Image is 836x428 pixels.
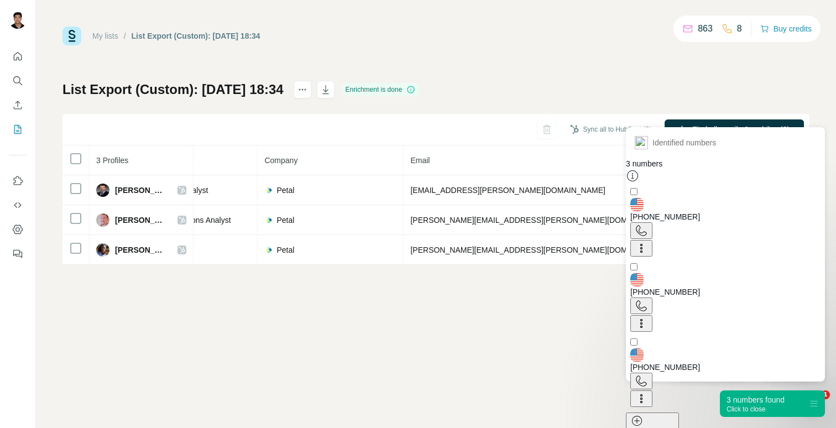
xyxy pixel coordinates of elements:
[96,213,109,227] img: Avatar
[410,186,605,195] span: [EMAIL_ADDRESS][PERSON_NAME][DOMAIN_NAME]
[276,215,294,226] span: Petal
[9,46,27,66] button: Quick start
[410,216,669,225] span: [PERSON_NAME][EMAIL_ADDRESS][PERSON_NAME][DOMAIN_NAME]
[698,22,713,35] p: 863
[760,21,812,36] button: Buy credits
[96,243,109,257] img: Avatar
[264,156,297,165] span: Company
[276,244,294,255] span: Petal
[62,81,284,98] h1: List Export (Custom): [DATE] 18:34
[737,22,742,35] p: 8
[9,71,27,91] button: Search
[615,276,836,387] iframe: Intercom notifications message
[410,246,669,254] span: [PERSON_NAME][EMAIL_ADDRESS][PERSON_NAME][DOMAIN_NAME]
[562,121,659,138] button: Sync all to HubSpot (3)
[9,119,27,139] button: My lists
[9,11,27,29] img: Avatar
[294,81,311,98] button: actions
[96,156,128,165] span: 3 Profiles
[115,244,166,255] span: [PERSON_NAME]
[821,390,830,399] span: 1
[118,216,231,225] span: Senior Credit Operations Analyst
[264,246,273,254] img: company-logo
[342,83,419,96] div: Enrichment is done
[665,119,804,139] button: Find all emails & mobiles (3)
[9,220,27,239] button: Dashboard
[9,195,27,215] button: Use Surfe API
[9,244,27,264] button: Feedback
[276,185,294,196] span: Petal
[692,124,790,135] span: Find all emails & mobiles (3)
[115,215,166,226] span: [PERSON_NAME]
[9,95,27,115] button: Enrich CSV
[62,27,81,45] img: Surfe Logo
[132,30,260,41] div: List Export (Custom): [DATE] 18:34
[96,184,109,197] img: Avatar
[264,216,273,225] img: company-logo
[410,156,430,165] span: Email
[115,185,166,196] span: [PERSON_NAME]
[92,32,118,40] a: My lists
[9,171,27,191] button: Use Surfe on LinkedIn
[124,30,126,41] li: /
[264,186,273,195] img: company-logo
